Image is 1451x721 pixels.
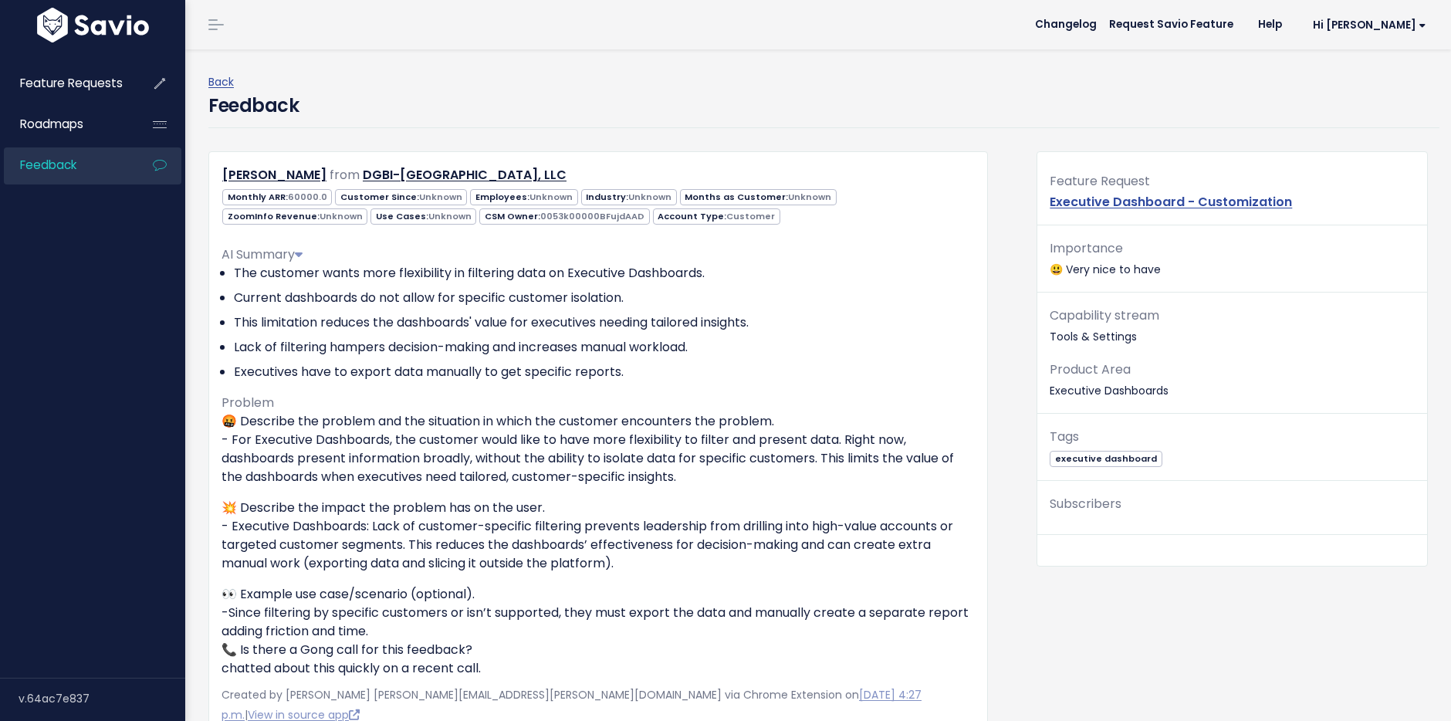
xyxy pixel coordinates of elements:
[788,191,831,203] span: Unknown
[208,74,234,90] a: Back
[1050,306,1159,324] span: Capability stream
[479,208,649,225] span: CSM Owner:
[4,66,128,101] a: Feature Requests
[1050,239,1123,257] span: Importance
[234,313,975,332] li: This limitation reduces the dashboards' value for executives needing tailored insights.
[1246,13,1294,36] a: Help
[1050,359,1415,401] p: Executive Dashboards
[1050,495,1121,513] span: Subscribers
[320,210,363,222] span: Unknown
[335,189,467,205] span: Customer Since:
[4,147,128,183] a: Feedback
[540,210,644,222] span: 0053k00000BFujdAAD
[726,210,775,222] span: Customer
[208,92,299,120] h4: Feedback
[330,166,360,184] span: from
[222,166,326,184] a: [PERSON_NAME]
[234,338,975,357] li: Lack of filtering hampers decision-making and increases manual workload.
[363,166,567,184] a: DGBI-[GEOGRAPHIC_DATA], LLC
[20,116,83,132] span: Roadmaps
[20,75,123,91] span: Feature Requests
[1050,193,1292,211] a: Executive Dashboard - Customization
[1050,238,1415,279] p: 😃 Very nice to have
[628,191,671,203] span: Unknown
[470,189,577,205] span: Employees:
[222,394,274,411] span: Problem
[222,208,367,225] span: ZoomInfo Revenue:
[1050,172,1150,190] span: Feature Request
[222,585,975,678] p: 👀 Example use case/scenario (optional). -Since filtering by specific customers or isn’t supported...
[33,8,153,42] img: logo-white.9d6f32f41409.svg
[370,208,476,225] span: Use Cases:
[288,191,327,203] span: 60000.0
[428,210,472,222] span: Unknown
[222,412,975,486] p: 🤬 Describe the problem and the situation in which the customer encounters the problem. - For Exec...
[234,363,975,381] li: Executives have to export data manually to get specific reports.
[680,189,837,205] span: Months as Customer:
[1050,428,1079,445] span: Tags
[222,189,332,205] span: Monthly ARR:
[222,245,303,263] span: AI Summary
[1050,360,1131,378] span: Product Area
[653,208,780,225] span: Account Type:
[4,107,128,142] a: Roadmaps
[529,191,573,203] span: Unknown
[1035,19,1097,30] span: Changelog
[222,499,975,573] p: 💥 Describe the impact the problem has on the user. - Executive Dashboards: Lack of customer-speci...
[581,189,677,205] span: Industry:
[1313,19,1426,31] span: Hi [PERSON_NAME]
[1050,450,1162,465] a: executive dashboard
[20,157,76,173] span: Feedback
[1294,13,1439,37] a: Hi [PERSON_NAME]
[234,264,975,283] li: The customer wants more flexibility in filtering data on Executive Dashboards.
[234,289,975,307] li: Current dashboards do not allow for specific customer isolation.
[1050,451,1162,467] span: executive dashboard
[1097,13,1246,36] a: Request Savio Feature
[419,191,462,203] span: Unknown
[19,679,185,719] div: v.64ac7e837
[1050,305,1415,347] p: Tools & Settings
